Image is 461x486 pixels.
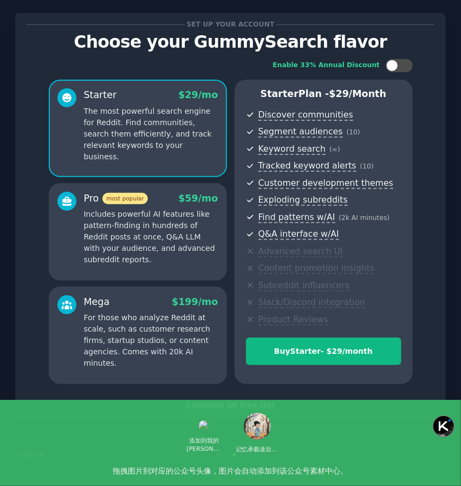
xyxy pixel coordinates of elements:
[329,88,387,99] span: $ 29 /month
[178,193,218,204] span: $ 59 /mo
[84,209,218,265] p: Includes powerful AI features like pattern-finding in hundreds of Reddit posts at once, Q&A LLM w...
[258,246,343,257] span: Advanced search UI
[258,280,349,291] span: Subreddit influencers
[84,106,218,163] p: The most powerful search engine for Reddit. Find communities, search them efficiently, and track ...
[84,192,148,205] div: Pro
[329,146,340,153] span: ( ∞ )
[246,87,401,101] p: Starter Plan -
[258,229,339,240] span: Q&A interface w/AI
[185,19,276,30] span: Set up your account
[246,346,401,357] div: Buy Starter - $ 29 /month
[27,33,434,51] p: Choose your GummySearch flavor
[258,195,348,206] span: Exploding subreddits
[258,109,353,121] span: Discover communities
[84,295,110,309] div: Mega
[339,214,390,222] span: ( 2k AI minutes )
[258,314,328,326] span: Product Reviews
[258,144,326,155] span: Keyword search
[258,178,394,189] span: Customer development themes
[84,312,218,369] p: For those who analyze Reddit at scale, such as customer research firms, startup studios, or conte...
[258,126,343,138] span: Segment audiences
[246,338,401,365] button: BuyStarter- $29/month
[273,61,380,70] div: Enable 33% Annual Discount
[178,89,218,100] span: $ 29 /mo
[258,160,356,172] span: Tracked keyword alerts
[27,399,434,411] div: Continue on free tier
[258,297,366,308] span: Slack/Discord integration
[84,88,117,102] div: Starter
[102,193,148,204] span: most popular
[360,163,374,170] span: ( 10 )
[347,128,360,136] span: ( 10 )
[258,263,375,274] span: Content promotion insights
[172,296,218,307] span: $ 199 /mo
[258,212,335,223] span: Find patterns w/AI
